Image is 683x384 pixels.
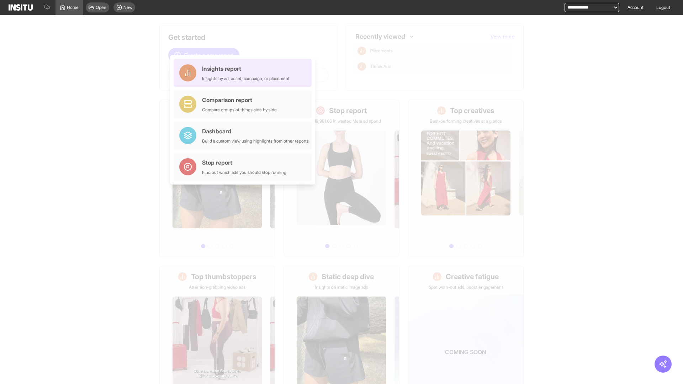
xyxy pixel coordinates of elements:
div: Insights by ad, adset, campaign, or placement [202,76,290,81]
div: Find out which ads you should stop running [202,170,286,175]
div: Dashboard [202,127,309,135]
div: Comparison report [202,96,277,104]
div: Build a custom view using highlights from other reports [202,138,309,144]
span: Home [67,5,79,10]
img: Logo [9,4,33,11]
div: Insights report [202,64,290,73]
div: Compare groups of things side by side [202,107,277,113]
span: Open [96,5,106,10]
span: New [123,5,132,10]
div: Stop report [202,158,286,167]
